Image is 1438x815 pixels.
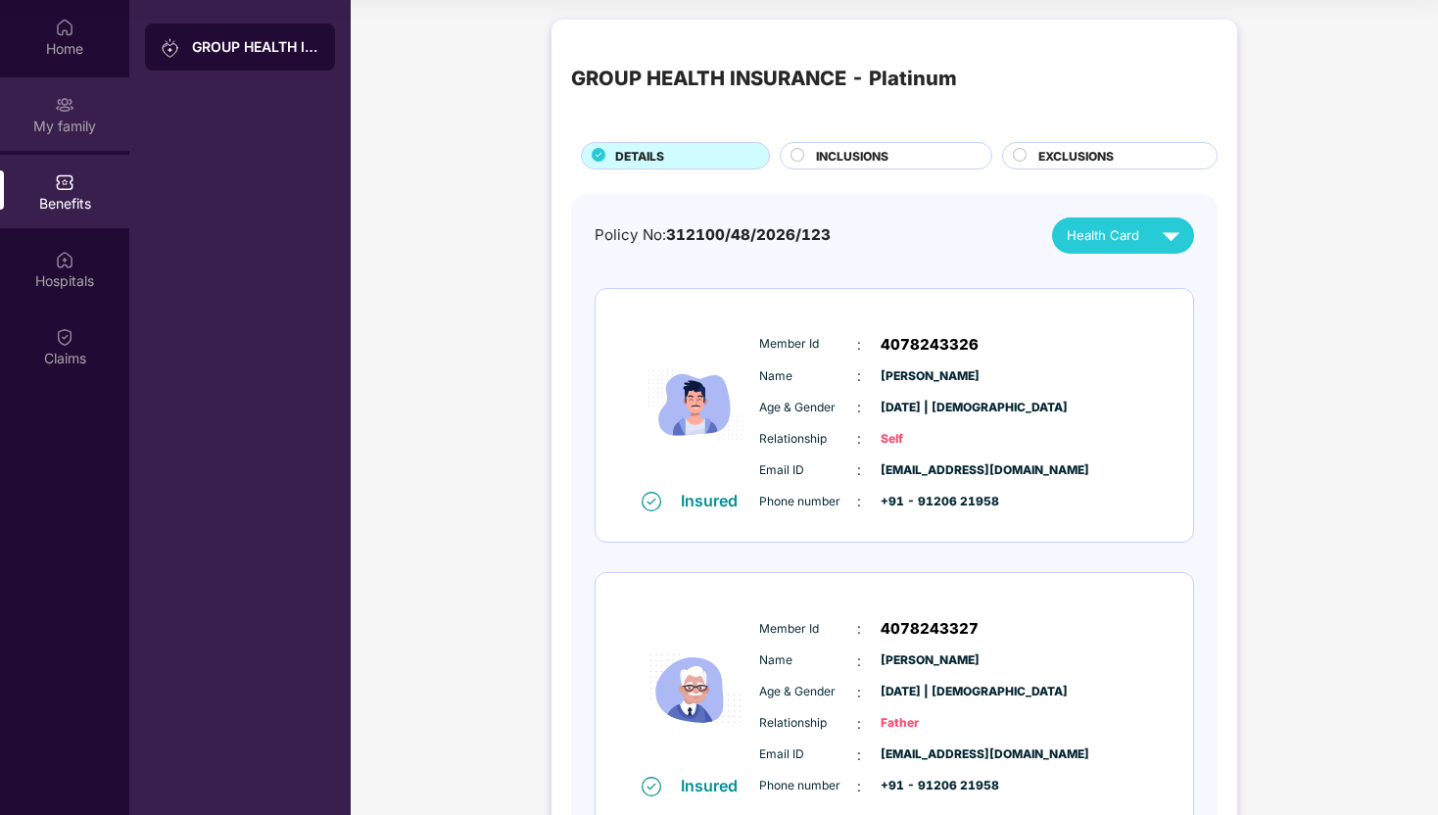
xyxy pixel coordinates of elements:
[759,651,857,670] span: Name
[881,777,979,795] span: +91 - 91206 21958
[857,618,861,640] span: :
[1067,225,1139,246] span: Health Card
[1052,217,1194,254] button: Health Card
[881,493,979,511] span: +91 - 91206 21958
[55,327,74,347] img: svg+xml;base64,PHN2ZyBpZD0iQ2xhaW0iIHhtbG5zPSJodHRwOi8vd3d3LnczLm9yZy8yMDAwL3N2ZyIgd2lkdGg9IjIwIi...
[759,683,857,701] span: Age & Gender
[857,334,861,356] span: :
[161,38,180,58] img: svg+xml;base64,PHN2ZyB3aWR0aD0iMjAiIGhlaWdodD0iMjAiIHZpZXdCb3g9IjAgMCAyMCAyMCIgZmlsbD0ibm9uZSIgeG...
[857,365,861,387] span: :
[881,430,979,449] span: Self
[615,147,664,166] span: DETAILS
[857,776,861,797] span: :
[857,713,861,735] span: :
[642,777,661,796] img: svg+xml;base64,PHN2ZyB4bWxucz0iaHR0cDovL3d3dy53My5vcmcvMjAwMC9zdmciIHdpZHRoPSIxNiIgaGVpZ2h0PSIxNi...
[857,650,861,672] span: :
[759,777,857,795] span: Phone number
[881,399,979,417] span: [DATE] | [DEMOGRAPHIC_DATA]
[55,250,74,269] img: svg+xml;base64,PHN2ZyBpZD0iSG9zcGl0YWxzIiB4bWxucz0iaHR0cDovL3d3dy53My5vcmcvMjAwMC9zdmciIHdpZHRoPS...
[759,620,857,639] span: Member Id
[759,745,857,764] span: Email ID
[55,95,74,115] img: svg+xml;base64,PHN2ZyB3aWR0aD0iMjAiIGhlaWdodD0iMjAiIHZpZXdCb3g9IjAgMCAyMCAyMCIgZmlsbD0ibm9uZSIgeG...
[642,492,661,511] img: svg+xml;base64,PHN2ZyB4bWxucz0iaHR0cDovL3d3dy53My5vcmcvMjAwMC9zdmciIHdpZHRoPSIxNiIgaGVpZ2h0PSIxNi...
[759,714,857,733] span: Relationship
[571,63,957,94] div: GROUP HEALTH INSURANCE - Platinum
[857,491,861,512] span: :
[759,399,857,417] span: Age & Gender
[881,714,979,733] span: Father
[759,430,857,449] span: Relationship
[595,223,831,247] div: Policy No:
[881,367,979,386] span: [PERSON_NAME]
[857,428,861,450] span: :
[637,604,754,775] img: icon
[55,18,74,37] img: svg+xml;base64,PHN2ZyBpZD0iSG9tZSIgeG1sbnM9Imh0dHA6Ly93d3cudzMub3JnLzIwMDAvc3ZnIiB3aWR0aD0iMjAiIG...
[881,683,979,701] span: [DATE] | [DEMOGRAPHIC_DATA]
[666,225,831,244] span: 312100/48/2026/123
[759,335,857,354] span: Member Id
[55,172,74,192] img: svg+xml;base64,PHN2ZyBpZD0iQmVuZWZpdHMiIHhtbG5zPSJodHRwOi8vd3d3LnczLm9yZy8yMDAwL3N2ZyIgd2lkdGg9Ij...
[192,37,319,57] div: GROUP HEALTH INSURANCE - Platinum
[881,651,979,670] span: [PERSON_NAME]
[881,461,979,480] span: [EMAIL_ADDRESS][DOMAIN_NAME]
[857,682,861,703] span: :
[881,617,979,641] span: 4078243327
[637,319,754,490] img: icon
[1154,218,1188,253] img: svg+xml;base64,PHN2ZyB4bWxucz0iaHR0cDovL3d3dy53My5vcmcvMjAwMC9zdmciIHZpZXdCb3g9IjAgMCAyNCAyNCIgd2...
[681,491,749,510] div: Insured
[816,147,888,166] span: INCLUSIONS
[759,493,857,511] span: Phone number
[857,397,861,418] span: :
[881,333,979,357] span: 4078243326
[857,459,861,481] span: :
[881,745,979,764] span: [EMAIL_ADDRESS][DOMAIN_NAME]
[681,776,749,795] div: Insured
[857,744,861,766] span: :
[759,367,857,386] span: Name
[759,461,857,480] span: Email ID
[1038,147,1114,166] span: EXCLUSIONS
